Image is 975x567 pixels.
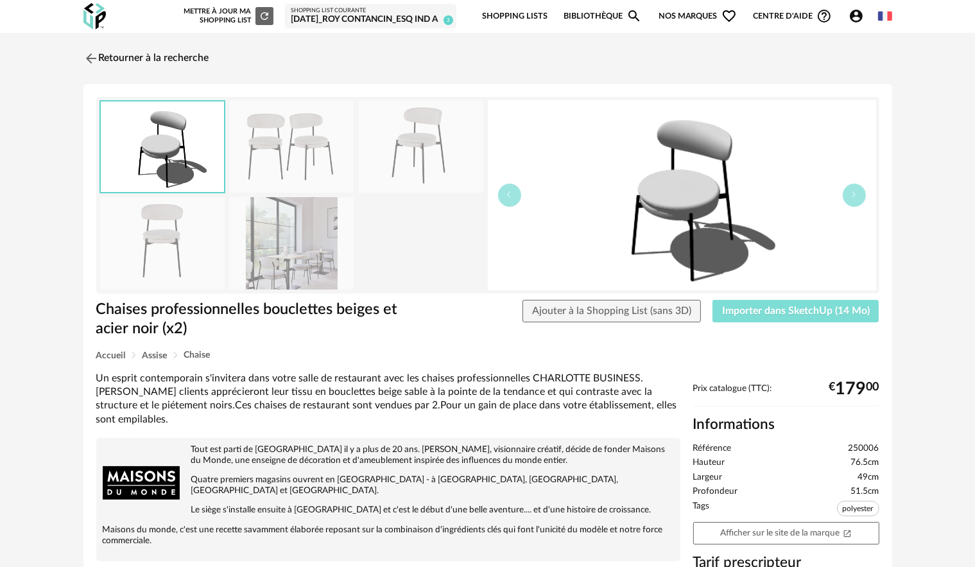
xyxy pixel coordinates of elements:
span: 250006 [849,443,879,455]
span: Tags [693,501,710,519]
p: Quatre premiers magasins ouvrent en [GEOGRAPHIC_DATA] - à [GEOGRAPHIC_DATA], [GEOGRAPHIC_DATA], [... [103,475,674,496]
button: Importer dans SketchUp (14 Mo) [712,300,879,323]
div: € 00 [829,384,879,394]
div: Un esprit contemporain s'invitera dans votre salle de restaurant avec les chaises professionnelle... [96,372,680,426]
span: 76.5cm [851,457,879,469]
span: Ajouter à la Shopping List (sans 3D) [532,306,691,316]
span: 3 [444,15,453,25]
div: Breadcrumb [96,351,879,360]
img: chaises-professionnelles-bouclettes-beiges-et-acier-noir-x2-1000-4-29-250006_4.jpg [100,197,225,289]
div: [DATE]_ROY CONTANCIN_ESQ IND A [291,14,451,26]
img: chaises-professionnelles-bouclettes-beiges-et-acier-noir-x2-1000-4-29-250006_2.jpg [229,101,354,193]
a: Afficher sur le site de la marqueOpen In New icon [693,522,879,545]
span: Refresh icon [259,12,270,19]
div: Mettre à jour ma Shopping List [181,7,273,25]
a: Shopping List courante [DATE]_ROY CONTANCIN_ESQ IND A 3 [291,7,451,26]
p: Le siège s'installe ensuite à [GEOGRAPHIC_DATA] et c'est le début d'une belle aventure.... et d'u... [103,505,674,516]
div: Prix catalogue (TTC): [693,383,879,407]
span: Chaise [184,351,211,360]
span: Account Circle icon [849,8,870,24]
h2: Informations [693,415,879,434]
span: 179 [836,384,867,394]
span: Magnify icon [626,8,642,24]
p: Maisons du monde, c'est une recette savamment élaborée reposant sur la combinaison d'ingrédients ... [103,525,674,546]
span: Hauteur [693,457,725,469]
span: Nos marques [659,1,737,31]
span: 51.5cm [851,486,879,498]
span: Centre d'aideHelp Circle Outline icon [753,8,832,24]
img: chaises-professionnelles-bouclettes-beiges-et-acier-noir-x2-1000-4-29-250006_3.jpg [229,197,354,289]
span: 49cm [858,472,879,484]
span: polyester [837,501,879,516]
span: Largeur [693,472,723,484]
h1: Chaises professionnelles bouclettes beiges et acier noir (x2) [96,300,415,339]
a: Retourner à la recherche [83,44,209,73]
span: Profondeur [693,486,738,498]
button: Ajouter à la Shopping List (sans 3D) [522,300,701,323]
span: Account Circle icon [849,8,864,24]
img: fr [878,9,892,23]
span: Assise [142,351,168,360]
img: thumbnail.png [488,100,876,290]
img: chaises-professionnelles-bouclettes-beiges-et-acier-noir-x2-1000-4-29-250006_1.jpg [359,101,483,193]
p: Tout est parti de [GEOGRAPHIC_DATA] il y a plus de 20 ans. [PERSON_NAME], visionnaire créatif, dé... [103,444,674,466]
a: BibliothèqueMagnify icon [564,1,642,31]
span: Référence [693,443,732,455]
span: Open In New icon [843,528,852,537]
div: Shopping List courante [291,7,451,15]
img: thumbnail.png [101,101,224,192]
img: brand logo [103,444,180,521]
img: OXP [83,3,106,30]
span: Accueil [96,351,126,360]
span: Heart Outline icon [721,8,737,24]
a: Shopping Lists [482,1,548,31]
span: Importer dans SketchUp (14 Mo) [722,306,870,316]
span: Help Circle Outline icon [816,8,832,24]
img: svg+xml;base64,PHN2ZyB3aWR0aD0iMjQiIGhlaWdodD0iMjQiIHZpZXdCb3g9IjAgMCAyNCAyNCIgZmlsbD0ibm9uZSIgeG... [83,51,99,66]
